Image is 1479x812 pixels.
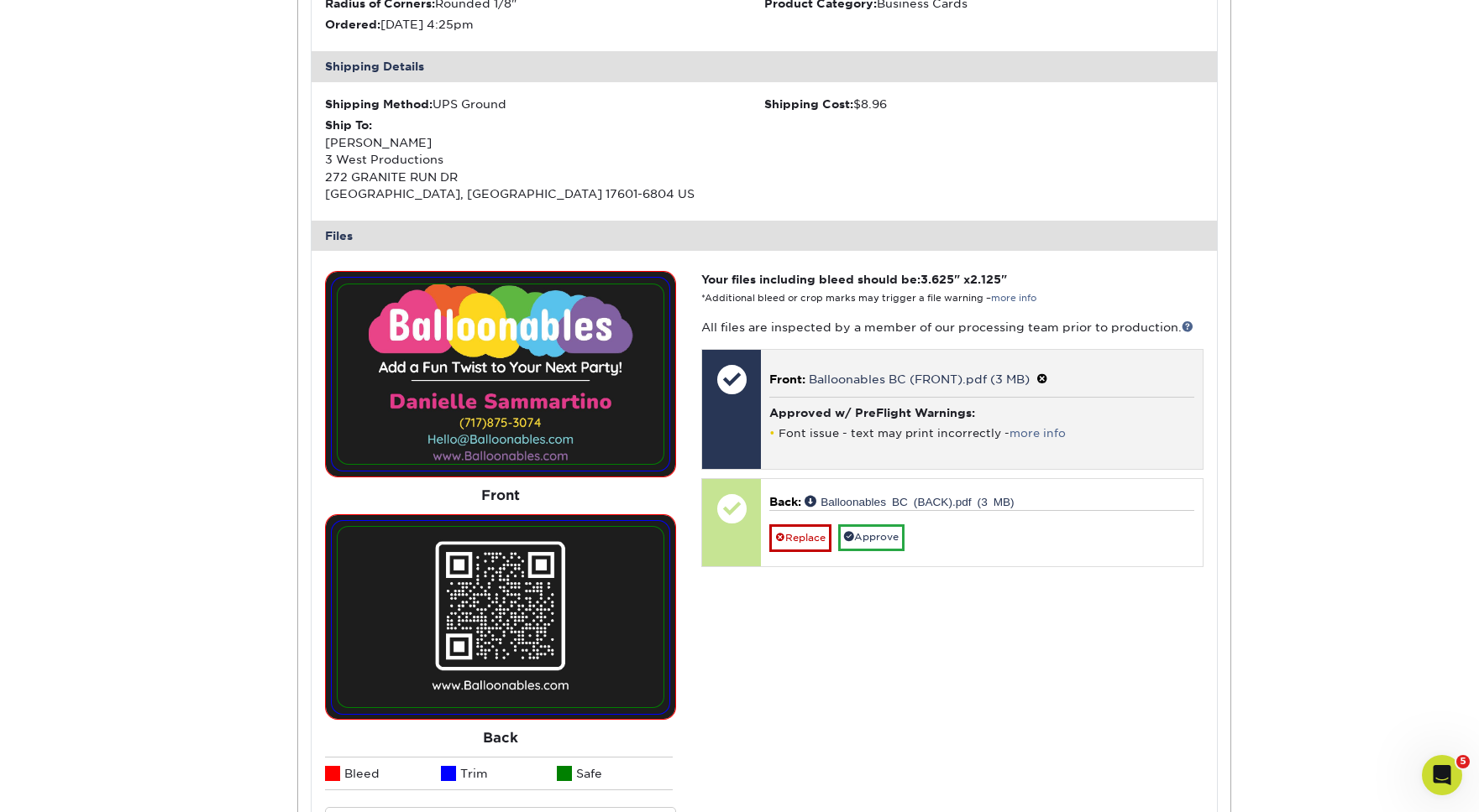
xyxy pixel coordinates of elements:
li: Font issue - text may print incorrectly - [769,426,1193,440]
li: Bleed [325,757,441,790]
div: Back [325,720,676,757]
h4: Approved w/ PreFlight Warnings: [769,406,1193,419]
strong: Ordered: [325,18,380,31]
span: Front: [769,372,805,386]
div: UPS Ground [325,96,764,112]
span: Back: [769,495,801,508]
div: $8.96 [764,96,1204,112]
a: Balloonables BC (BACK).pdf (3 MB) [805,495,1014,507]
a: more info [991,293,1036,304]
strong: Ship To: [325,118,372,132]
a: Replace [769,524,831,551]
a: more info [1010,427,1066,440]
small: *Additional bleed or crop marks may trigger a file warning – [701,293,1036,304]
li: Safe [557,757,673,790]
li: [DATE] 4:25pm [325,16,764,33]
div: Files [312,221,1217,251]
div: Front [325,477,676,514]
div: [PERSON_NAME] 3 West Productions 272 GRANITE RUN DR [GEOGRAPHIC_DATA], [GEOGRAPHIC_DATA] 17601-68... [325,117,764,202]
div: Shipping Details [312,51,1217,81]
a: Approve [838,524,905,550]
span: 3.625 [920,273,954,286]
strong: Shipping Method: [325,97,433,111]
iframe: Intercom live chat [1422,755,1462,795]
strong: Shipping Cost: [764,97,853,111]
span: 2.125 [970,273,1001,286]
a: Balloonables BC (FRONT).pdf (3 MB) [809,372,1030,386]
strong: Your files including bleed should be: " x " [701,273,1007,286]
li: Trim [441,757,557,790]
p: All files are inspected by a member of our processing team prior to production. [701,319,1203,336]
span: 5 [1456,755,1470,768]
